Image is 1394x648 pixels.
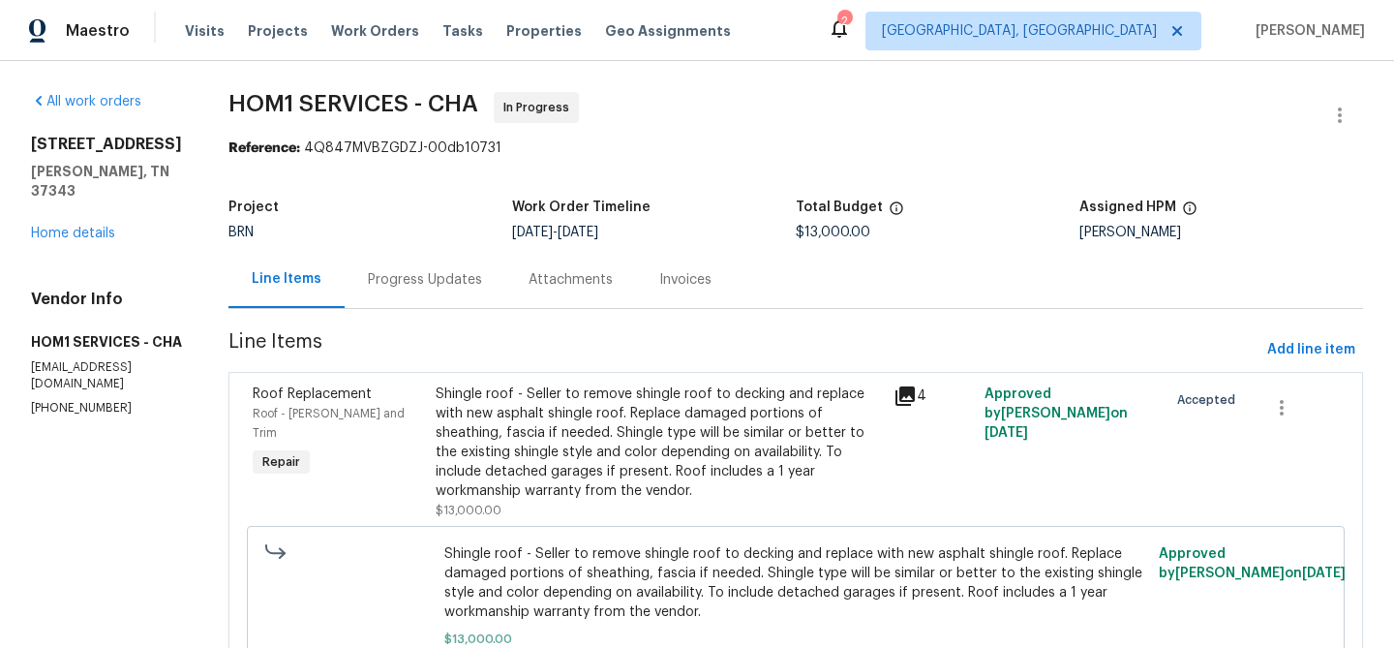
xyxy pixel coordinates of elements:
h2: [STREET_ADDRESS] [31,135,182,154]
a: Home details [31,227,115,240]
span: $13,000.00 [436,505,501,516]
div: [PERSON_NAME] [1079,226,1363,239]
h5: HOM1 SERVICES - CHA [31,332,182,352]
span: [DATE] [558,226,598,239]
p: [PHONE_NUMBER] [31,400,182,417]
a: All work orders [31,95,141,108]
span: BRN [228,226,254,239]
span: [GEOGRAPHIC_DATA], [GEOGRAPHIC_DATA] [882,21,1157,41]
span: Repair [255,452,308,472]
div: 4Q847MVBZGDZJ-00db10731 [228,139,1363,158]
h5: Assigned HPM [1079,201,1176,214]
span: Visits [185,21,225,41]
span: The hpm assigned to this work order. [1182,201,1197,226]
span: Roof - [PERSON_NAME] and Trim [253,408,405,439]
span: Accepted [1177,390,1243,410]
div: Progress Updates [368,270,482,290]
span: Shingle roof - Seller to remove shingle roof to decking and replace with new asphalt shingle roof... [444,544,1148,622]
span: Geo Assignments [605,21,731,41]
span: The total cost of line items that have been proposed by Opendoor. This sum includes line items th... [889,201,904,226]
span: HOM1 SERVICES - CHA [228,92,478,115]
span: In Progress [503,98,577,117]
span: Properties [506,21,582,41]
p: [EMAIL_ADDRESS][DOMAIN_NAME] [31,359,182,392]
span: Roof Replacement [253,387,372,401]
span: Work Orders [331,21,419,41]
span: Tasks [442,24,483,38]
span: [DATE] [985,426,1028,440]
h5: Total Budget [796,201,883,214]
h4: Vendor Info [31,290,182,309]
h5: Work Order Timeline [512,201,651,214]
b: Reference: [228,141,300,155]
div: Invoices [659,270,712,290]
span: [DATE] [512,226,553,239]
span: Line Items [228,332,1259,368]
div: 2 [837,12,851,31]
span: Projects [248,21,308,41]
div: Line Items [252,269,321,289]
span: [DATE] [1302,567,1346,580]
h5: [PERSON_NAME], TN 37343 [31,162,182,201]
div: 4 [894,385,973,408]
div: Shingle roof - Seller to remove shingle roof to decking and replace with new asphalt shingle roof... [436,385,882,501]
span: Approved by [PERSON_NAME] on [985,387,1128,440]
span: Approved by [PERSON_NAME] on [1159,547,1346,580]
span: $13,000.00 [796,226,870,239]
button: Add line item [1259,332,1363,368]
h5: Project [228,201,279,214]
span: Maestro [66,21,130,41]
span: Add line item [1267,338,1355,362]
div: Attachments [529,270,613,290]
span: - [512,226,598,239]
span: [PERSON_NAME] [1248,21,1365,41]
